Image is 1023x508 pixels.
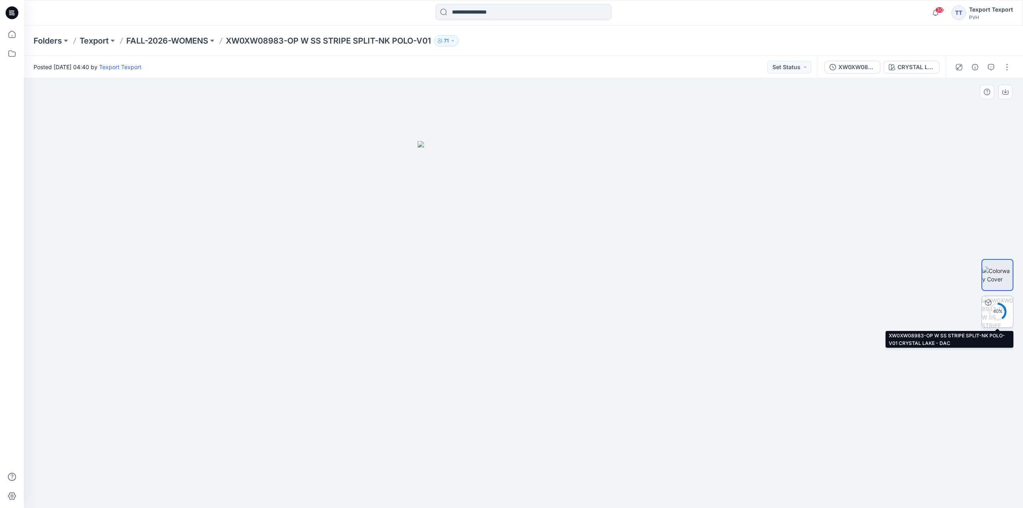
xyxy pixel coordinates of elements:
div: 40 % [988,308,1007,315]
a: Texport [80,35,109,46]
div: XW0XW08983-OP W SS STRIPE SPLIT-NK POLO-V01 [838,63,875,72]
div: Texport Texport [969,5,1013,14]
button: Details [969,61,981,74]
a: Folders [34,35,62,46]
div: TT [951,6,966,20]
p: XW0XW08983-OP W SS STRIPE SPLIT-NK POLO-V01 [226,35,431,46]
a: Texport Texport [99,64,141,70]
p: 71 [444,36,449,45]
div: CRYSTAL LAKE - DAC [898,63,934,72]
span: Posted [DATE] 04:40 by [34,63,141,71]
button: CRYSTAL LAKE - DAC [884,61,939,74]
div: PVH [969,14,1013,20]
img: XW0XW08983-OP W SS STRIPE SPLIT-NK POLO-V01 CRYSTAL LAKE - DAC [982,296,1013,327]
img: eyJhbGciOiJIUzI1NiIsImtpZCI6IjAiLCJzbHQiOiJzZXMiLCJ0eXAiOiJKV1QifQ.eyJkYXRhIjp7InR5cGUiOiJzdG9yYW... [418,141,630,508]
button: 71 [434,35,459,46]
a: FALL-2026-WOMENS [126,35,208,46]
span: 30 [935,7,944,13]
img: Colorway Cover [982,267,1013,283]
button: XW0XW08983-OP W SS STRIPE SPLIT-NK POLO-V01 [824,61,880,74]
